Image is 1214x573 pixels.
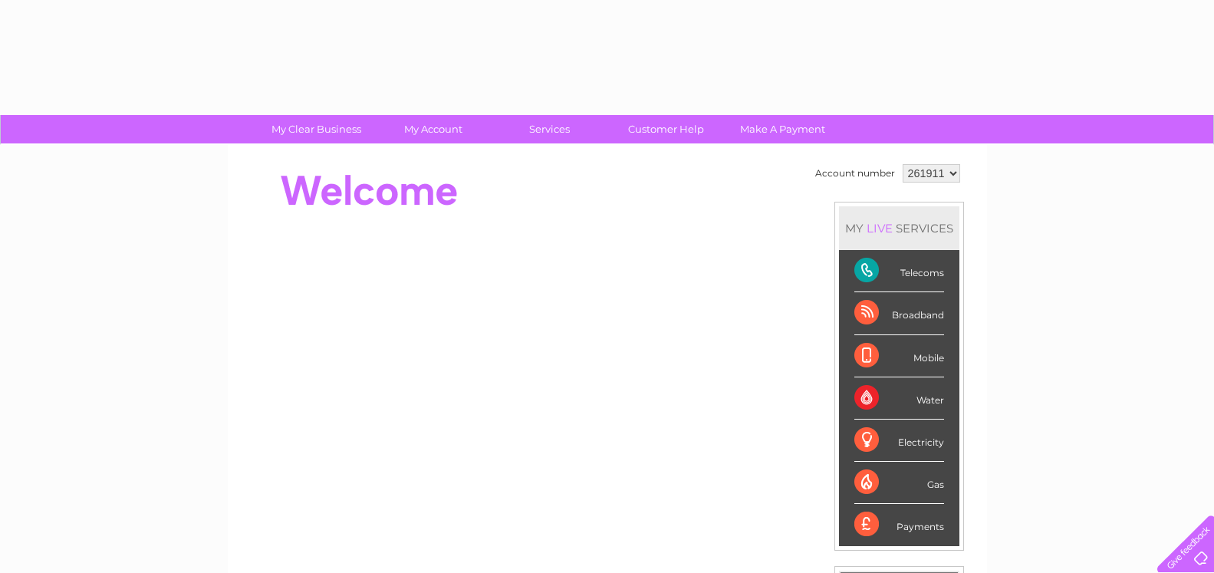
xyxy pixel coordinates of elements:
[854,335,944,377] div: Mobile
[854,462,944,504] div: Gas
[486,115,613,143] a: Services
[370,115,496,143] a: My Account
[864,221,896,235] div: LIVE
[719,115,846,143] a: Make A Payment
[811,160,899,186] td: Account number
[603,115,729,143] a: Customer Help
[854,377,944,420] div: Water
[854,250,944,292] div: Telecoms
[253,115,380,143] a: My Clear Business
[854,292,944,334] div: Broadband
[839,206,959,250] div: MY SERVICES
[854,504,944,545] div: Payments
[854,420,944,462] div: Electricity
